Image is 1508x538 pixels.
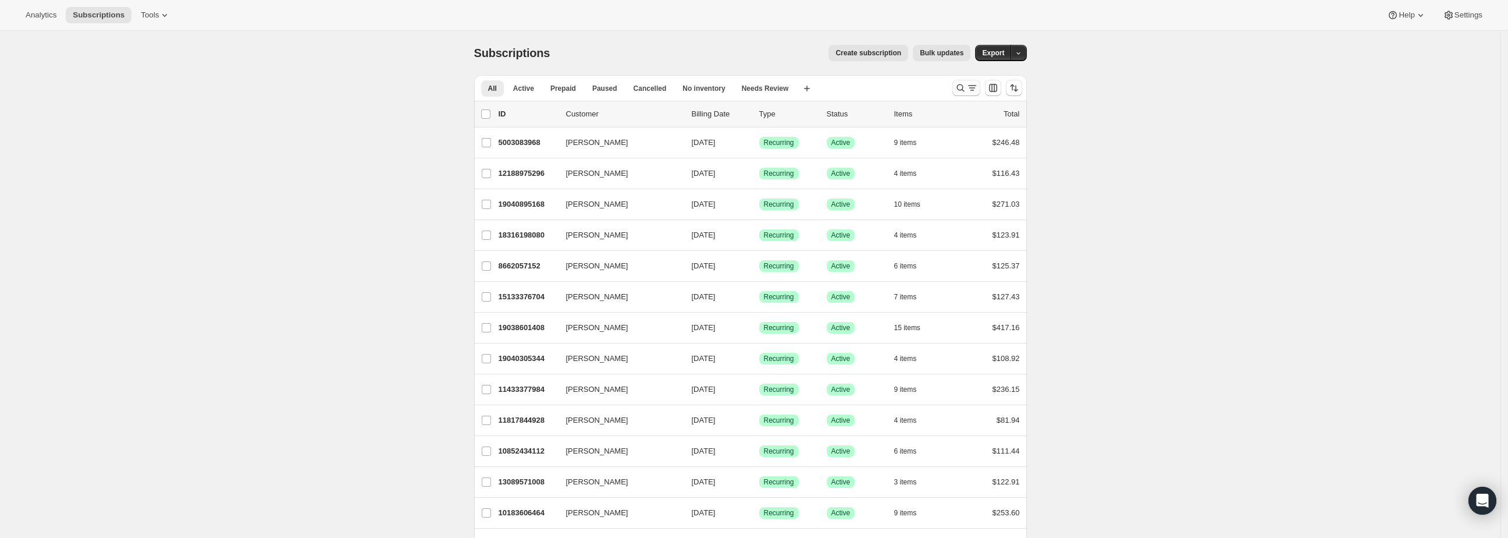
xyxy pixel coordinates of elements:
span: Paused [592,84,617,93]
span: Cancelled [634,84,667,93]
button: [PERSON_NAME] [559,411,675,430]
span: [DATE] [692,477,716,486]
span: $122.91 [993,477,1020,486]
button: 9 items [894,505,930,521]
p: 10852434112 [499,445,557,457]
span: [DATE] [692,508,716,517]
div: 5003083968[PERSON_NAME][DATE]SuccessRecurringSuccessActive9 items$246.48 [499,134,1020,151]
span: $417.16 [993,323,1020,332]
p: 11433377984 [499,384,557,395]
button: Bulk updates [913,45,970,61]
span: Create subscription [835,48,901,58]
button: Help [1380,7,1433,23]
span: [DATE] [692,169,716,178]
span: [PERSON_NAME] [566,291,628,303]
span: 9 items [894,138,917,147]
span: [PERSON_NAME] [566,322,628,334]
div: 18316198080[PERSON_NAME][DATE]SuccessRecurringSuccessActive4 items$123.91 [499,227,1020,243]
div: 19040895168[PERSON_NAME][DATE]SuccessRecurringSuccessActive10 items$271.03 [499,196,1020,213]
button: 9 items [894,134,930,151]
p: 5003083968 [499,137,557,148]
span: [PERSON_NAME] [566,445,628,457]
span: Active [831,292,851,302]
span: Active [831,447,851,456]
p: Total [1004,108,1019,120]
span: [PERSON_NAME] [566,353,628,364]
button: [PERSON_NAME] [559,380,675,399]
span: Active [513,84,534,93]
span: Analytics [26,10,56,20]
span: Active [831,231,851,240]
span: Recurring [764,323,794,332]
button: Customize table column order and visibility [985,80,1001,96]
span: Recurring [764,385,794,394]
span: Recurring [764,261,794,271]
button: [PERSON_NAME] [559,195,675,214]
span: [PERSON_NAME] [566,507,628,519]
button: Settings [1436,7,1489,23]
div: Items [894,108,952,120]
span: [DATE] [692,385,716,394]
span: 10 items [894,200,920,209]
p: 13089571008 [499,476,557,488]
button: [PERSON_NAME] [559,133,675,152]
span: Recurring [764,447,794,456]
span: $127.43 [993,292,1020,301]
p: 15133376704 [499,291,557,303]
span: 9 items [894,508,917,518]
span: [PERSON_NAME] [566,229,628,241]
span: All [488,84,497,93]
span: Needs Review [742,84,789,93]
span: Recurring [764,354,794,363]
span: [DATE] [692,231,716,239]
span: $246.48 [993,138,1020,147]
span: Recurring [764,169,794,178]
button: Search and filter results [952,80,980,96]
span: $123.91 [993,231,1020,239]
span: Subscriptions [73,10,125,20]
div: 8662057152[PERSON_NAME][DATE]SuccessRecurringSuccessActive6 items$125.37 [499,258,1020,274]
span: 4 items [894,169,917,178]
button: Analytics [19,7,63,23]
span: [DATE] [692,323,716,332]
span: Active [831,138,851,147]
span: Subscriptions [474,47,550,59]
span: Recurring [764,138,794,147]
span: Recurring [764,416,794,425]
p: 12188975296 [499,168,557,179]
span: $111.44 [993,447,1020,455]
span: [DATE] [692,416,716,424]
span: $116.43 [993,169,1020,178]
span: 7 items [894,292,917,302]
button: 7 items [894,289,930,305]
span: Tools [141,10,159,20]
div: 13089571008[PERSON_NAME][DATE]SuccessRecurringSuccessActive3 items$122.91 [499,474,1020,490]
span: $236.15 [993,385,1020,394]
span: Active [831,261,851,271]
span: Prepaid [550,84,576,93]
span: Export [982,48,1004,58]
p: 19040305344 [499,353,557,364]
span: $125.37 [993,261,1020,270]
span: 9 items [894,385,917,394]
span: [PERSON_NAME] [566,260,628,272]
span: [DATE] [692,354,716,363]
button: 4 items [894,412,930,429]
button: 4 items [894,227,930,243]
span: Active [831,385,851,394]
span: [DATE] [692,138,716,147]
span: Active [831,169,851,178]
span: Settings [1454,10,1482,20]
span: [DATE] [692,261,716,270]
span: Active [831,416,851,425]
span: Active [831,477,851,487]
button: Tools [134,7,177,23]
span: [PERSON_NAME] [566,199,628,210]
button: 4 items [894,351,930,367]
button: Export [975,45,1011,61]
div: 12188975296[PERSON_NAME][DATE]SuccessRecurringSuccessActive4 items$116.43 [499,165,1020,182]
button: [PERSON_NAME] [559,349,675,368]
button: [PERSON_NAME] [559,318,675,337]
span: [PERSON_NAME] [566,168,628,179]
span: [PERSON_NAME] [566,415,628,426]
